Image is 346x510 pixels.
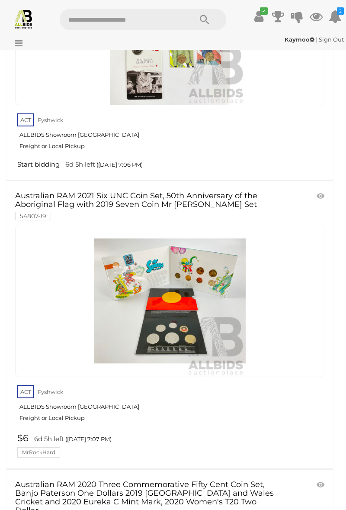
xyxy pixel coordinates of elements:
[15,433,327,458] a: $6 6d 5h left ([DATE] 7:07 PM) MrRockHard
[337,7,344,15] i: 2
[285,36,316,43] a: Kaymoo
[319,36,344,43] a: Sign Out
[183,9,226,30] button: Search
[285,36,314,43] strong: Kaymoo
[260,7,268,15] i: ✔
[253,9,266,24] a: ✔
[316,36,317,43] span: |
[17,384,324,428] a: ACT Fyshwick ALLBIDS Showroom [GEOGRAPHIC_DATA] Freight or Local Pickup
[13,9,34,29] img: Allbids.com.au
[94,225,246,377] img: Australian RAM 2021 Six UNC Coin Set, 50th Anniversary of the Aboriginal Flag with 2019 Seven Coi...
[15,225,324,377] a: Australian RAM 2021 Six UNC Coin Set, 50th Anniversary of the Aboriginal Flag with 2019 Seven Coi...
[15,161,327,169] a: Start bidding 6d 5h left ([DATE] 7:06 PM)
[329,9,342,24] a: 2
[17,112,324,156] a: ACT Fyshwick ALLBIDS Showroom [GEOGRAPHIC_DATA] Freight or Local Pickup
[15,192,275,220] a: Australian RAM 2021 Six UNC Coin Set, 50th Anniversary of the Aboriginal Flag with 2019 Seven Coi...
